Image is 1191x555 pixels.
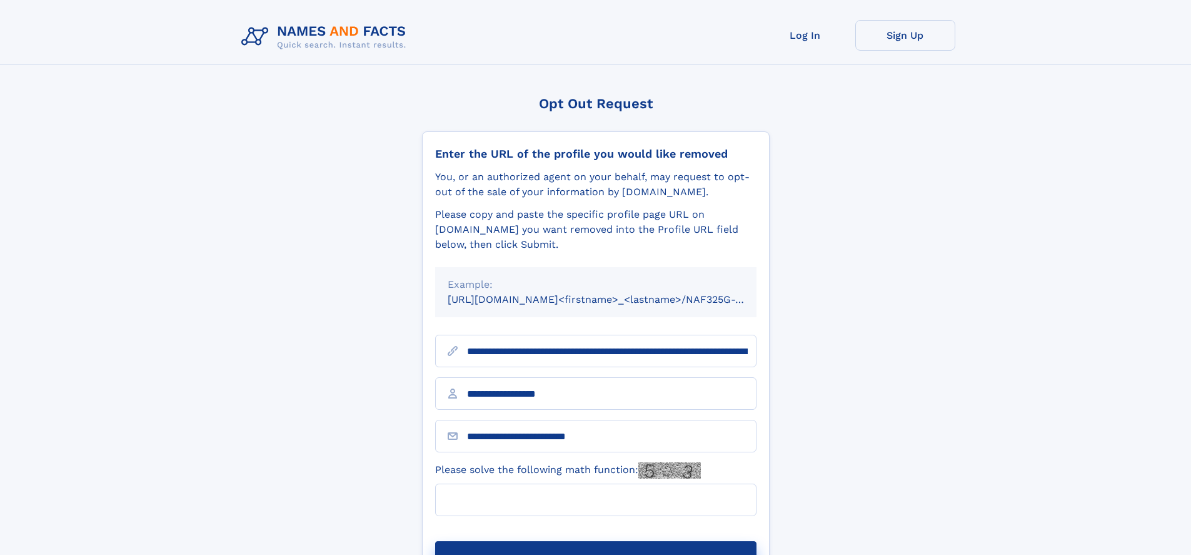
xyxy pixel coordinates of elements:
label: Please solve the following math function: [435,462,701,479]
small: [URL][DOMAIN_NAME]<firstname>_<lastname>/NAF325G-xxxxxxxx [448,293,780,305]
div: Opt Out Request [422,96,770,111]
a: Sign Up [855,20,955,51]
div: Enter the URL of the profile you would like removed [435,147,756,161]
img: Logo Names and Facts [236,20,416,54]
a: Log In [755,20,855,51]
div: You, or an authorized agent on your behalf, may request to opt-out of the sale of your informatio... [435,170,756,200]
div: Please copy and paste the specific profile page URL on [DOMAIN_NAME] you want removed into the Pr... [435,207,756,252]
div: Example: [448,277,744,292]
